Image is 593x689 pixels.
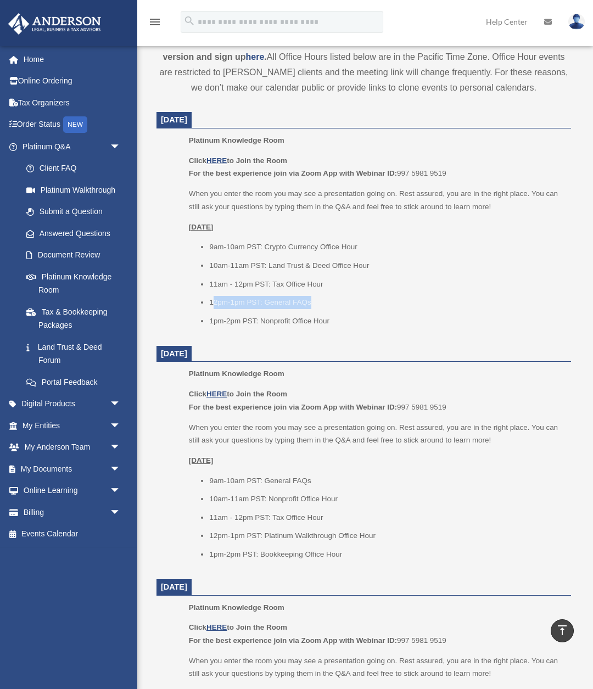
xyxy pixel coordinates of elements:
p: When you enter the room you may see a presentation going on. Rest assured, you are in the right p... [189,421,563,447]
a: HERE [206,623,227,631]
p: 997 5981 9519 [189,621,563,647]
b: Click to Join the Room [189,390,287,398]
a: Client FAQ [15,158,137,180]
a: My Documentsarrow_drop_down [8,458,137,480]
a: Answered Questions [15,222,137,244]
span: Platinum Knowledge Room [189,369,284,378]
i: menu [148,15,161,29]
b: For the best experience join via Zoom App with Webinar ID: [189,403,397,411]
a: Tax Organizers [8,92,137,114]
li: 11am - 12pm PST: Tax Office Hour [209,511,563,524]
span: arrow_drop_down [110,414,132,437]
u: [DATE] [189,223,214,231]
a: Online Learningarrow_drop_down [8,480,137,502]
span: Platinum Knowledge Room [189,603,284,612]
a: Land Trust & Deed Forum [15,336,137,371]
li: 9am-10am PST: General FAQs [209,474,563,488]
span: [DATE] [161,582,187,591]
li: 10am-11am PST: Land Trust & Deed Office Hour [209,259,563,272]
p: 997 5981 9519 [189,388,563,413]
img: Anderson Advisors Platinum Portal [5,13,104,35]
b: Click to Join the Room [189,156,287,165]
li: 11am - 12pm PST: Tax Office Hour [209,278,563,291]
a: Platinum Walkthrough [15,179,137,201]
i: vertical_align_top [556,624,569,637]
span: Platinum Knowledge Room [189,136,284,144]
p: When you enter the room you may see a presentation going on. Rest assured, you are in the right p... [189,187,563,213]
span: arrow_drop_down [110,393,132,416]
li: 9am-10am PST: Crypto Currency Office Hour [209,240,563,254]
a: HERE [206,156,227,165]
b: For the best experience join via Zoom App with Webinar ID: [189,636,397,645]
strong: . [264,52,266,61]
div: NEW [63,116,87,133]
a: Online Ordering [8,70,137,92]
li: 12pm-1pm PST: Platinum Walkthrough Office Hour [209,529,563,542]
span: [DATE] [161,115,187,124]
b: For the best experience join via Zoom App with Webinar ID: [189,169,397,177]
u: [DATE] [189,456,214,464]
span: [DATE] [161,349,187,358]
span: arrow_drop_down [110,480,132,502]
a: Digital Productsarrow_drop_down [8,393,137,415]
span: arrow_drop_down [110,436,132,459]
a: Order StatusNEW [8,114,137,136]
a: here [246,52,265,61]
a: Billingarrow_drop_down [8,501,137,523]
a: My Anderson Teamarrow_drop_down [8,436,137,458]
li: 1pm-2pm PST: Nonprofit Office Hour [209,315,563,328]
span: arrow_drop_down [110,136,132,158]
li: 1pm-2pm PST: Bookkeeping Office Hour [209,548,563,561]
span: arrow_drop_down [110,458,132,480]
a: Events Calendar [8,523,137,545]
a: Submit a Question [15,201,137,223]
p: When you enter the room you may see a presentation going on. Rest assured, you are in the right p... [189,654,563,680]
div: All Office Hours listed below are in the Pacific Time Zone. Office Hour events are restricted to ... [156,19,571,96]
p: 997 5981 9519 [189,154,563,180]
a: Home [8,48,137,70]
a: Portal Feedback [15,371,137,393]
span: arrow_drop_down [110,501,132,524]
i: search [183,15,195,27]
a: vertical_align_top [551,619,574,642]
a: HERE [206,390,227,398]
a: menu [148,19,161,29]
a: Platinum Q&Aarrow_drop_down [8,136,137,158]
li: 12pm-1pm PST: General FAQs [209,296,563,309]
img: User Pic [568,14,585,30]
a: Tax & Bookkeeping Packages [15,301,137,336]
li: 10am-11am PST: Nonprofit Office Hour [209,492,563,506]
a: Document Review [15,244,137,266]
a: Platinum Knowledge Room [15,266,132,301]
b: Click to Join the Room [189,623,287,631]
a: My Entitiesarrow_drop_down [8,414,137,436]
